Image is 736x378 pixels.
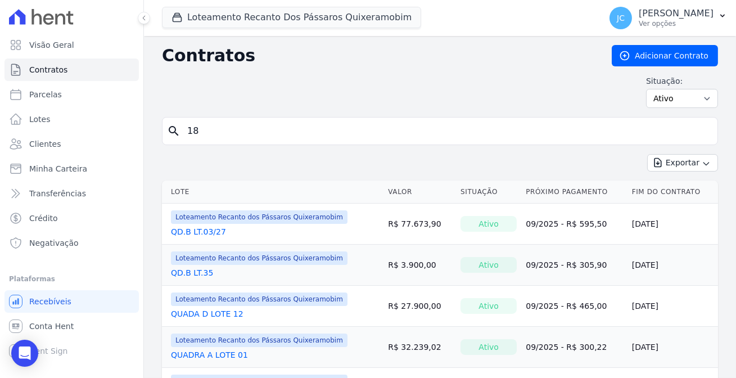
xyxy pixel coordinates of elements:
[171,292,347,306] span: Loteamento Recanto dos Pássaros Quixeramobim
[526,219,607,228] a: 09/2025 - R$ 595,50
[11,340,38,367] div: Open Intercom Messenger
[4,83,139,106] a: Parcelas
[646,75,718,87] label: Situação:
[383,245,456,286] td: R$ 3.900,00
[171,226,226,237] a: QD.B LT.03/27
[526,260,607,269] a: 09/2025 - R$ 305,90
[627,286,718,327] td: [DATE]
[383,181,456,204] th: Valor
[612,45,718,66] a: Adicionar Contrato
[4,34,139,56] a: Visão Geral
[627,204,718,245] td: [DATE]
[171,267,213,278] a: QD.B LT.35
[627,327,718,368] td: [DATE]
[4,207,139,229] a: Crédito
[171,349,248,361] a: QUADRA A LOTE 01
[460,257,517,273] div: Ativo
[639,8,714,19] p: [PERSON_NAME]
[521,181,627,204] th: Próximo Pagamento
[456,181,521,204] th: Situação
[4,157,139,180] a: Minha Carteira
[180,120,713,142] input: Buscar por nome do lote
[171,308,243,319] a: QUADA D LOTE 12
[4,182,139,205] a: Transferências
[29,296,71,307] span: Recebíveis
[4,290,139,313] a: Recebíveis
[526,301,607,310] a: 09/2025 - R$ 465,00
[627,181,718,204] th: Fim do Contrato
[29,237,79,249] span: Negativação
[171,334,347,347] span: Loteamento Recanto dos Pássaros Quixeramobim
[383,327,456,368] td: R$ 32.239,02
[29,163,87,174] span: Minha Carteira
[29,89,62,100] span: Parcelas
[29,188,86,199] span: Transferências
[383,204,456,245] td: R$ 77.673,90
[29,321,74,332] span: Conta Hent
[171,210,347,224] span: Loteamento Recanto dos Pássaros Quixeramobim
[4,232,139,254] a: Negativação
[639,19,714,28] p: Ver opções
[29,114,51,125] span: Lotes
[4,58,139,81] a: Contratos
[460,298,517,314] div: Ativo
[29,138,61,150] span: Clientes
[29,39,74,51] span: Visão Geral
[162,7,421,28] button: Loteamento Recanto Dos Pássaros Quixeramobim
[647,154,718,172] button: Exportar
[383,286,456,327] td: R$ 27.900,00
[171,251,347,265] span: Loteamento Recanto dos Pássaros Quixeramobim
[526,343,607,352] a: 09/2025 - R$ 300,22
[617,14,625,22] span: JC
[4,133,139,155] a: Clientes
[460,339,517,355] div: Ativo
[162,46,594,66] h2: Contratos
[9,272,134,286] div: Plataformas
[600,2,736,34] button: JC [PERSON_NAME] Ver opções
[627,245,718,286] td: [DATE]
[162,181,383,204] th: Lote
[29,213,58,224] span: Crédito
[4,108,139,130] a: Lotes
[4,315,139,337] a: Conta Hent
[167,124,180,138] i: search
[460,216,517,232] div: Ativo
[29,64,67,75] span: Contratos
